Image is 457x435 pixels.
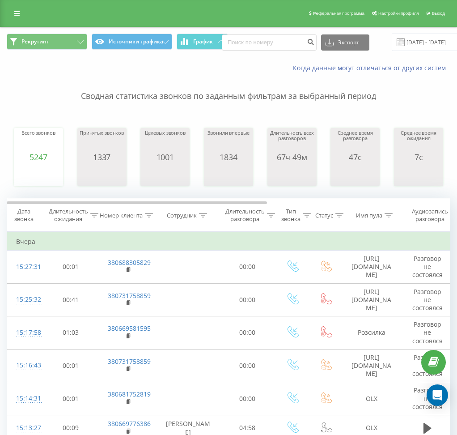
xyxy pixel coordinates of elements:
td: 01:03 [43,316,99,350]
div: Сотрудник [167,212,197,219]
div: Среднее время ожидания [396,130,441,153]
button: Рекрутинг [7,34,87,50]
span: Разговор не состоялся [412,287,443,312]
span: Настройки профиля [378,11,419,16]
td: 00:00 [220,283,275,316]
p: Сводная статистика звонков по заданным фильтрам за выбранный период [7,72,450,102]
span: Разговор не состоялся [412,320,443,345]
div: Целевых звонков [145,130,186,153]
div: Длительность всех разговоров [270,130,314,153]
div: 15:17:58 [16,324,34,341]
td: [URL][DOMAIN_NAME] [343,349,401,382]
div: Номер клиента [100,212,143,219]
div: Дата звонка [7,208,40,223]
div: 67ч 49м [270,153,314,162]
div: 5247 [21,153,55,162]
div: Аудиозапись разговора [408,208,452,223]
td: [URL][DOMAIN_NAME] [343,283,401,316]
td: OLX [343,382,401,415]
a: Когда данные могут отличаться от других систем [293,64,450,72]
div: Всего звонков [21,130,55,153]
input: Поиск по номеру [222,34,317,51]
div: Статус [315,212,333,219]
td: [URL][DOMAIN_NAME] [343,251,401,284]
div: 47с [333,153,377,162]
div: 15:27:31 [16,258,34,276]
a: 380681752819 [108,390,151,398]
span: Реферальная программа [313,11,364,16]
div: Длительность разговора [225,208,265,223]
td: 00:01 [43,349,99,382]
td: 00:00 [220,382,275,415]
a: 380669776386 [108,419,151,428]
a: 380669581595 [108,324,151,333]
div: 7с [396,153,441,162]
a: 380731758859 [108,357,151,366]
td: 00:00 [220,316,275,350]
td: 00:01 [43,382,99,415]
td: 00:41 [43,283,99,316]
a: 380688305829 [108,258,151,267]
div: Звонили впервые [207,130,249,153]
button: График [177,34,228,50]
td: Розсилка [343,316,401,350]
a: 380731758859 [108,291,151,300]
span: График [193,38,213,45]
button: Источники трафика [92,34,172,50]
div: Имя пула [356,212,382,219]
div: 1337 [80,153,124,162]
div: Длительность ожидания [49,208,88,223]
span: Разговор не состоялся [412,254,443,279]
td: 00:00 [220,349,275,382]
div: 1834 [207,153,249,162]
div: 15:14:31 [16,390,34,407]
div: 1001 [145,153,186,162]
button: Экспорт [321,34,369,51]
span: Рекрутинг [21,38,49,45]
span: Выход [432,11,445,16]
div: 15:16:43 [16,357,34,374]
div: 15:25:32 [16,291,34,308]
td: 00:01 [43,251,99,284]
div: Принятых звонков [80,130,124,153]
span: Разговор не состоялся [412,386,443,410]
td: 00:00 [220,251,275,284]
div: Среднее время разговора [333,130,377,153]
div: Open Intercom Messenger [427,384,448,406]
div: Тип звонка [281,208,300,223]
